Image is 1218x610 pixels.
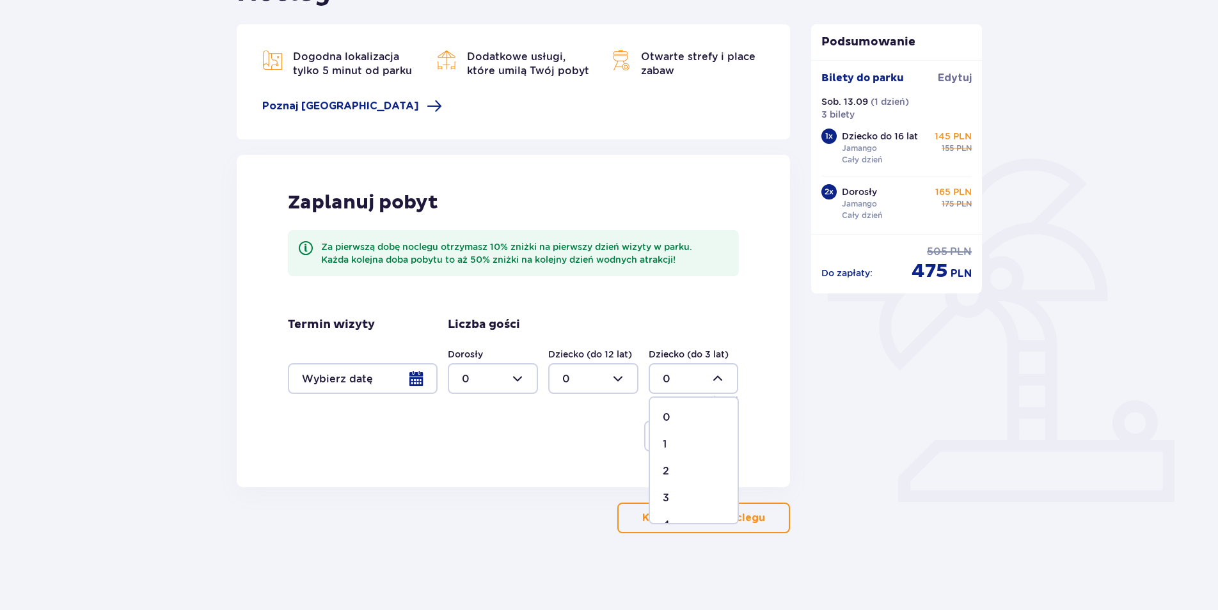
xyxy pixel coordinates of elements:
[821,129,837,144] div: 1 x
[912,259,948,283] p: 475
[842,185,877,198] p: Dorosły
[663,464,669,478] p: 2
[842,154,882,166] p: Cały dzień
[262,98,442,114] a: Poznaj [GEOGRAPHIC_DATA]
[956,143,972,154] p: PLN
[262,50,283,70] img: Map Icon
[649,348,729,361] label: Dziecko (do 3 lat)
[842,198,877,210] p: Jamango
[950,245,972,259] p: PLN
[842,143,877,154] p: Jamango
[293,51,412,77] span: Dogodna lokalizacja tylko 5 minut od parku
[642,511,765,525] p: Kontynuuj bez noclegu
[811,35,983,50] p: Podsumowanie
[942,198,954,210] p: 175
[436,50,457,70] img: Bar Icon
[644,421,739,451] button: Kontynuuj
[956,198,972,210] p: PLN
[288,191,438,215] p: Zaplanuj pobyt
[871,95,909,108] p: ( 1 dzień )
[641,51,755,77] span: Otwarte strefy i place zabaw
[448,317,520,332] p: Liczba gości
[821,95,868,108] p: Sob. 13.09
[927,245,947,259] p: 505
[821,267,873,279] p: Do zapłaty :
[663,491,669,505] p: 3
[699,394,738,405] p: Za darmo!
[842,130,918,143] p: Dziecko do 16 lat
[663,518,670,532] p: 4
[942,143,954,154] p: 155
[842,210,882,221] p: Cały dzień
[610,50,631,70] img: Map Icon
[821,108,855,121] p: 3 bilety
[935,185,972,198] p: 165 PLN
[288,317,375,332] p: Termin wizyty
[321,240,729,266] div: Za pierwszą dobę noclegu otrzymasz 10% zniżki na pierwszy dzień wizyty w parku. Każda kolejna dob...
[262,99,419,113] span: Poznaj [GEOGRAPHIC_DATA]
[938,71,972,85] a: Edytuj
[951,267,972,281] p: PLN
[821,184,837,199] div: 2 x
[467,51,589,77] span: Dodatkowe usługi, które umilą Twój pobyt
[663,437,667,451] p: 1
[821,71,904,85] p: Bilety do parku
[935,130,972,143] p: 145 PLN
[548,348,632,361] label: Dziecko (do 12 lat)
[617,503,790,533] button: Kontynuuj bez noclegu
[448,348,483,361] label: Dorosły
[663,411,670,425] p: 0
